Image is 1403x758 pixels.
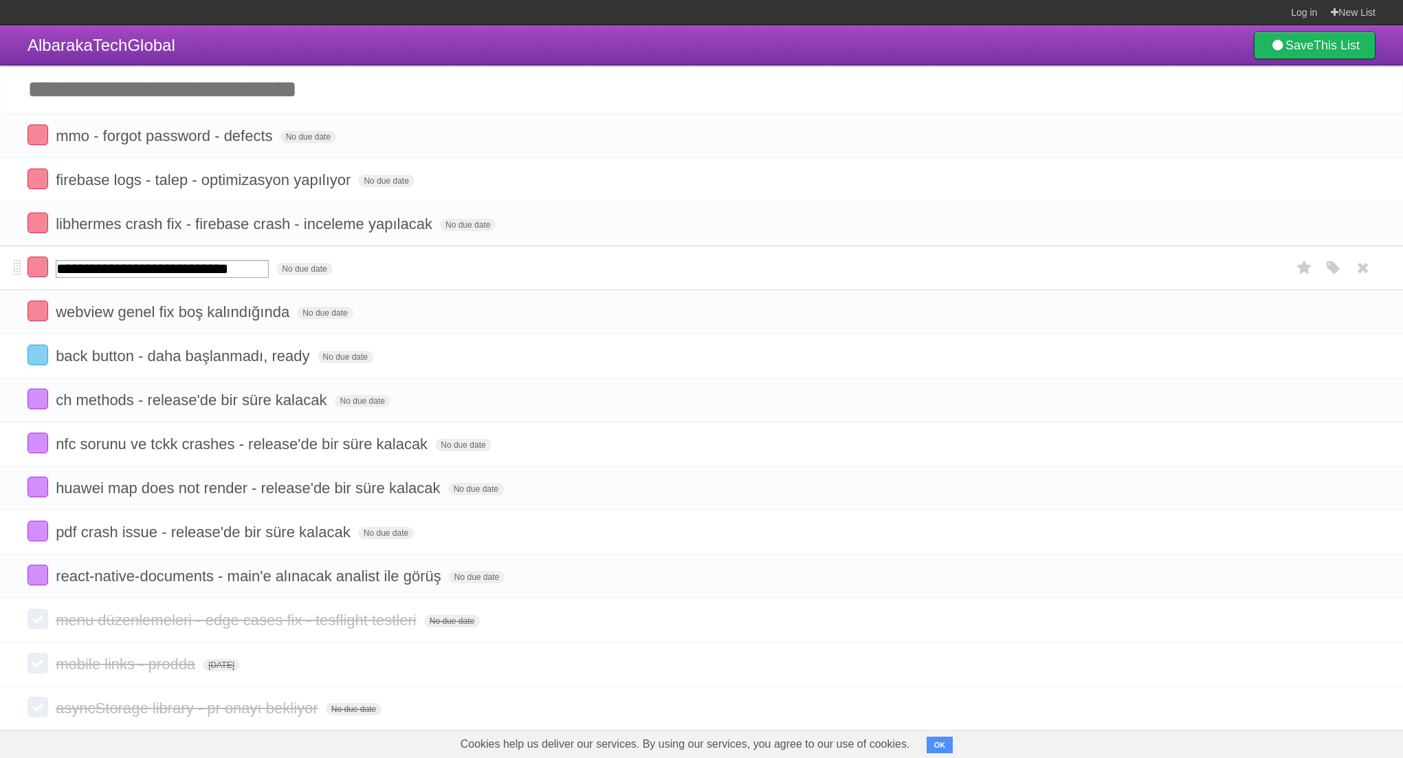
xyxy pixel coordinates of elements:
span: No due date [358,175,414,187]
label: Done [27,433,48,453]
span: react-native-documents - main'e alınacak analist ile görüş [56,567,445,585]
label: Done [27,389,48,409]
span: asyncStorage library - pr onayı bekliyor [56,700,322,717]
label: Done [27,565,48,585]
b: This List [1314,39,1360,52]
span: ch methods - release'de bir süre kalacak [56,391,330,409]
span: menu düzenlemeleri - edge cases fix - tesflight testleri [56,611,420,629]
label: Done [27,697,48,717]
label: Done [27,477,48,497]
span: [DATE] [203,659,240,671]
span: huawei map does not render - release'de bir süre kalacak [56,479,443,497]
label: Done [27,257,48,277]
label: Done [27,609,48,629]
button: OK [927,737,953,753]
label: Done [27,169,48,189]
label: Done [27,213,48,233]
span: mobile links - prodda [56,656,199,673]
label: Done [27,301,48,321]
label: Done [27,124,48,145]
span: No due date [297,307,353,319]
label: Done [27,345,48,365]
span: No due date [276,263,332,275]
span: No due date [335,395,390,407]
span: mmo - forgot password - defects [56,127,276,144]
span: No due date [318,351,373,363]
span: No due date [448,483,504,495]
span: No due date [358,527,414,539]
span: No due date [280,131,336,143]
span: AlbarakaTechGlobal [27,36,175,54]
span: pdf crash issue - release'de bir süre kalacak [56,523,354,541]
span: back button - daha başlanmadı, ready [56,347,313,365]
label: Done [27,653,48,673]
span: nfc sorunu ve tckk crashes - release'de bir süre kalacak [56,435,431,453]
span: firebase logs - talep - optimizasyon yapılıyor [56,171,354,188]
span: No due date [424,615,480,627]
span: No due date [440,219,496,231]
span: webview genel fix boş kalındığında [56,303,293,321]
span: libhermes crash fix - firebase crash - inceleme yapılacak [56,215,436,232]
label: Done [27,521,48,541]
span: No due date [449,571,505,583]
a: SaveThis List [1254,32,1376,59]
span: No due date [435,439,491,451]
span: Cookies help us deliver our services. By using our services, you agree to our use of cookies. [447,730,924,758]
label: Star task [1292,257,1318,279]
span: No due date [326,703,382,715]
